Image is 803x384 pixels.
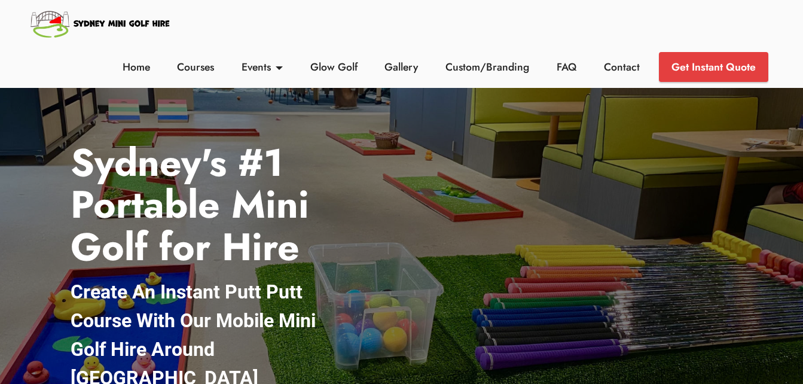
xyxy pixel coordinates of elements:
[29,6,173,41] img: Sydney Mini Golf Hire
[442,59,533,75] a: Custom/Branding
[554,59,580,75] a: FAQ
[239,59,286,75] a: Events
[119,59,153,75] a: Home
[307,59,361,75] a: Glow Golf
[71,135,309,275] strong: Sydney's #1 Portable Mini Golf for Hire
[659,52,768,82] a: Get Instant Quote
[600,59,643,75] a: Contact
[381,59,422,75] a: Gallery
[174,59,218,75] a: Courses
